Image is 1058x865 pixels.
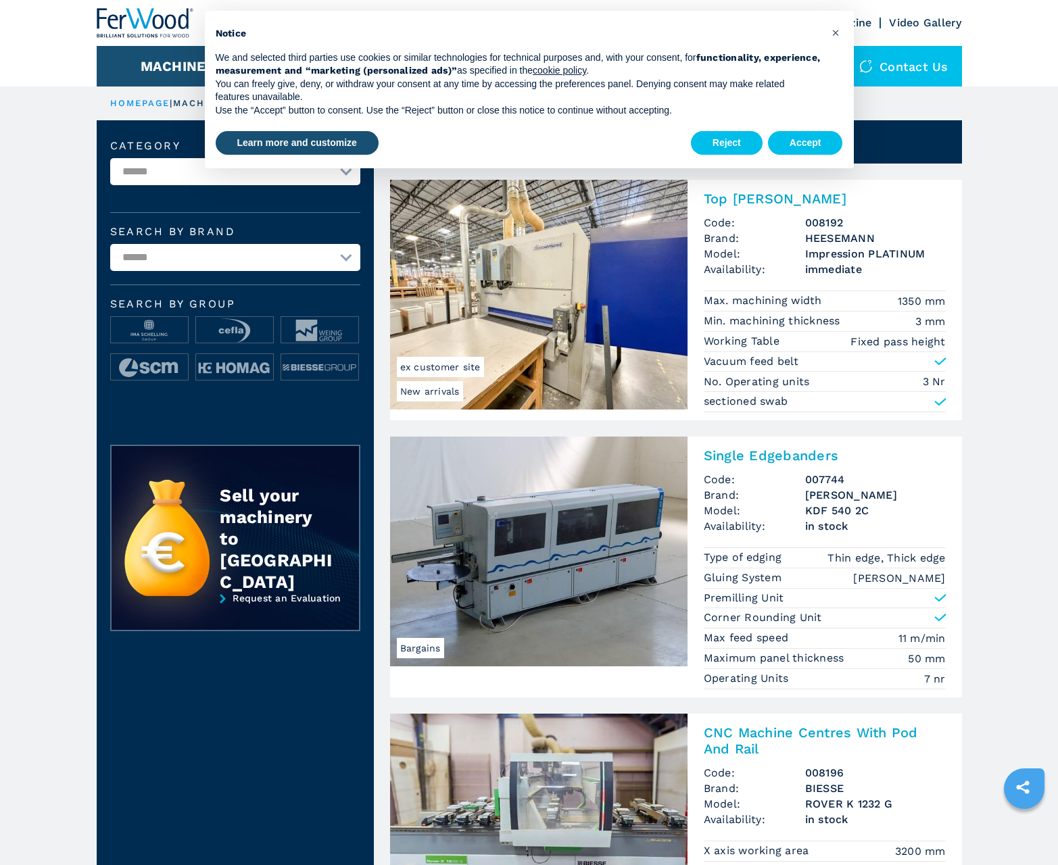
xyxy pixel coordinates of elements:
[768,131,843,155] button: Accept
[704,651,848,666] p: Maximum panel thickness
[196,354,273,381] img: image
[704,447,946,464] h2: Single Edgebanders
[915,314,946,329] em: 3 mm
[805,262,946,277] span: immediate
[216,27,821,41] h2: Notice
[704,246,805,262] span: Model:
[704,262,805,277] span: Availability:
[704,230,805,246] span: Brand:
[895,843,946,859] em: 3200 mm
[704,215,805,230] span: Code:
[704,354,799,369] p: Vacuum feed belt
[691,131,763,155] button: Reject
[704,796,805,812] span: Model:
[110,98,170,108] a: HOMEPAGE
[390,437,688,666] img: Single Edgebanders BRANDT KDF 540 2C
[220,485,332,593] div: Sell your machinery to [GEOGRAPHIC_DATA]
[805,812,946,827] span: in stock
[97,8,194,38] img: Ferwood
[704,610,822,625] p: Corner Rounding Unit
[110,141,360,151] label: Category
[704,724,946,757] h2: CNC Machine Centres With Pod And Rail
[805,230,946,246] h3: HEESEMANN
[390,437,962,697] a: Single Edgebanders BRANDT KDF 540 2CBargainsSingle EdgebandersCode:007744Brand:[PERSON_NAME]Model...
[110,593,360,641] a: Request an Evaluation
[704,394,788,409] p: sectioned swab
[111,354,188,381] img: image
[170,98,172,108] span: |
[805,472,946,487] h3: 007744
[704,334,784,349] p: Working Table
[704,812,805,827] span: Availability:
[281,317,358,344] img: image
[704,570,786,585] p: Gluing System
[923,374,946,389] em: 3 Nr
[850,334,945,349] em: Fixed pass height
[110,299,360,310] span: Search by group
[397,638,444,658] span: Bargains
[908,651,945,666] em: 50 mm
[805,215,946,230] h3: 008192
[173,97,231,109] p: machines
[216,51,821,78] p: We and selected third parties use cookies or similar technologies for technical purposes and, wit...
[216,104,821,118] p: Use the “Accept” button to consent. Use the “Reject” button or close this notice to continue with...
[827,550,945,566] em: Thin edge, Thick edge
[196,317,273,344] img: image
[704,781,805,796] span: Brand:
[898,631,946,646] em: 11 m/min
[704,843,813,858] p: X axis working area
[704,591,784,605] p: Premilling Unit
[704,765,805,781] span: Code:
[110,226,360,237] label: Search by brand
[805,518,946,534] span: in stock
[704,671,792,686] p: Operating Units
[216,131,379,155] button: Learn more and customize
[805,246,946,262] h3: Impression PLATINUM
[1006,770,1040,804] a: sharethis
[704,518,805,534] span: Availability:
[397,357,484,377] span: ex customer site
[704,472,805,487] span: Code:
[704,374,813,389] p: No. Operating units
[832,24,840,41] span: ×
[805,796,946,812] h3: ROVER K 1232 G
[924,671,946,687] em: 7 nr
[704,550,786,565] p: Type of edging
[111,317,188,344] img: image
[281,354,358,381] img: image
[704,191,946,207] h2: Top [PERSON_NAME]
[846,46,962,86] div: Contact us
[704,503,805,518] span: Model:
[704,293,825,308] p: Max. machining width
[397,381,463,401] span: New arrivals
[704,487,805,503] span: Brand:
[859,59,873,73] img: Contact us
[704,631,792,645] p: Max feed speed
[704,314,844,328] p: Min. machining thickness
[805,781,946,796] h3: BIESSE
[390,180,688,410] img: Top Sanders HEESEMANN Impression PLATINUM
[889,16,961,29] a: Video Gallery
[216,78,821,104] p: You can freely give, deny, or withdraw your consent at any time by accessing the preferences pane...
[898,293,946,309] em: 1350 mm
[853,570,945,586] em: [PERSON_NAME]
[1001,804,1048,855] iframe: Chat
[805,503,946,518] h3: KDF 540 2C
[805,765,946,781] h3: 008196
[141,58,215,74] button: Machines
[805,487,946,503] h3: [PERSON_NAME]
[825,22,847,43] button: Close this notice
[533,65,586,76] a: cookie policy
[390,180,962,420] a: Top Sanders HEESEMANN Impression PLATINUMNew arrivalsex customer siteTop [PERSON_NAME]Code:008192...
[216,52,821,76] strong: functionality, experience, measurement and “marketing (personalized ads)”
